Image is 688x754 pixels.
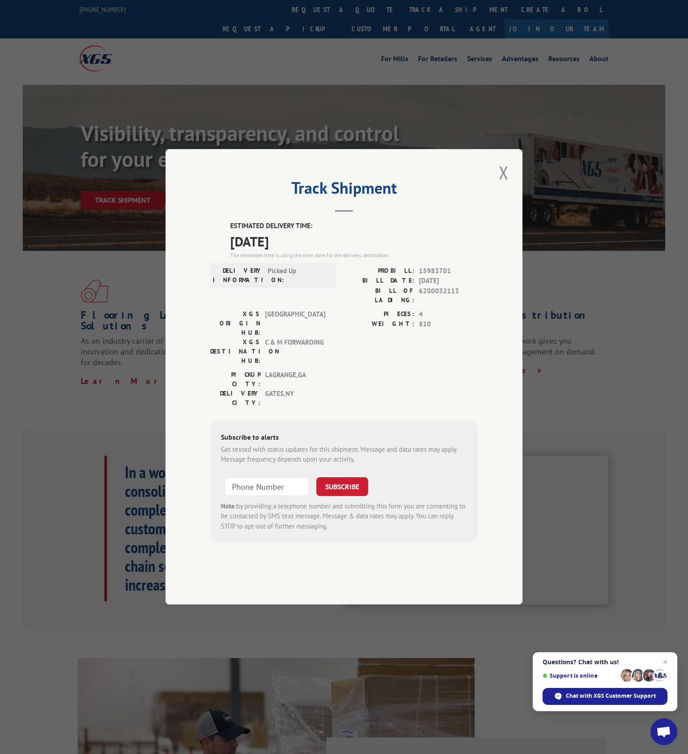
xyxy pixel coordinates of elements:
[230,251,478,259] div: The estimated time is using the time zone for the delivery destination.
[419,286,478,305] span: 6200032113
[419,309,478,320] span: 4
[344,276,414,287] label: BILL DATE:
[221,445,467,465] div: Get texted with status updates for this shipment. Message and data rates may apply. Message frequ...
[265,337,325,366] span: C & M FORWARDING
[221,501,467,532] div: by providing a telephone number and submitting this form you are consenting to be contacted by SM...
[344,309,414,320] label: PIECES:
[566,692,656,700] span: Chat with XGS Customer Support
[651,718,677,745] a: Open chat
[265,389,325,408] span: GATES , NY
[419,266,478,276] span: 15983701
[210,337,261,366] label: XGS DESTINATION HUB:
[316,477,368,496] button: SUBSCRIBE
[230,221,478,232] label: ESTIMATED DELIVERY TIME:
[344,266,414,276] label: PROBILL:
[265,309,325,337] span: [GEOGRAPHIC_DATA]
[221,502,236,510] strong: Note:
[210,389,261,408] label: DELIVERY CITY:
[268,266,328,285] span: Picked Up
[419,276,478,287] span: [DATE]
[230,231,478,251] span: [DATE]
[496,160,511,185] button: Close modal
[210,182,478,199] h2: Track Shipment
[543,672,618,679] span: Support is online
[344,286,414,305] label: BILL OF LADING:
[419,320,478,330] span: 810
[344,320,414,330] label: WEIGHT:
[543,688,667,705] span: Chat with XGS Customer Support
[224,477,309,496] input: Phone Number
[265,370,325,389] span: LAGRANGE , GA
[213,266,263,285] label: DELIVERY INFORMATION:
[221,432,467,445] div: Subscribe to alerts
[210,370,261,389] label: PICKUP CITY:
[543,658,667,666] span: Questions? Chat with us!
[210,309,261,337] label: XGS ORIGIN HUB:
